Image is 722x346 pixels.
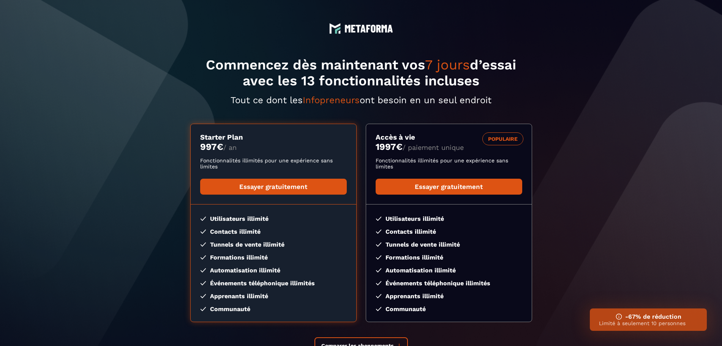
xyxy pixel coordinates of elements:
[200,305,347,313] li: Communauté
[376,305,522,313] li: Communauté
[200,255,206,259] img: checked
[223,143,237,151] span: / an
[200,281,206,285] img: checked
[376,307,382,311] img: checked
[599,320,698,326] p: Limité à seulement 10 personnes
[425,57,470,73] span: 7 jours
[200,217,206,221] img: checked
[190,95,532,105] p: Tout ce dont les ont besoin en un seul endroit
[376,228,522,235] li: Contacts illimité
[200,267,347,274] li: Automatisation illimité
[200,254,347,261] li: Formations illimité
[376,255,382,259] img: checked
[200,157,347,170] p: Fonctionnalités illimités pour une expérience sans limites
[376,142,403,152] money: 1997
[376,157,522,170] p: Fonctionnalités illimités pour une expérience sans limites
[200,307,206,311] img: checked
[376,268,382,272] img: checked
[376,230,382,234] img: checked
[403,143,464,151] span: / paiement unique
[376,179,522,195] a: Essayer gratuitement
[376,242,382,247] img: checked
[599,313,698,320] h3: -67% de réduction
[190,57,532,89] h1: Commencez dès maintenant vos d’essai avec les 13 fonctionnalités incluses
[200,179,347,195] a: Essayer gratuitement
[303,95,360,105] span: Infopreneurs
[200,280,347,287] li: Événements téléphonique illimités
[200,293,347,300] li: Apprenants illimité
[376,133,522,142] h3: Accès à vie
[376,293,522,300] li: Apprenants illimité
[200,215,347,222] li: Utilisateurs illimité
[200,142,223,152] money: 997
[217,142,223,152] currency: €
[376,267,522,274] li: Automatisation illimité
[200,133,347,142] h3: Starter Plan
[376,281,382,285] img: checked
[376,217,382,221] img: checked
[200,230,206,234] img: checked
[200,242,206,247] img: checked
[376,241,522,248] li: Tunnels de vente illimité
[200,268,206,272] img: checked
[482,132,523,145] div: POPULAIRE
[376,280,522,287] li: Événements téléphonique illimités
[396,142,403,152] currency: €
[329,23,341,34] img: logo
[200,241,347,248] li: Tunnels de vente illimité
[376,294,382,298] img: checked
[616,313,622,320] img: ifno
[344,25,393,33] img: logo
[200,294,206,298] img: checked
[376,254,522,261] li: Formations illimité
[200,228,347,235] li: Contacts illimité
[376,215,522,222] li: Utilisateurs illimité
